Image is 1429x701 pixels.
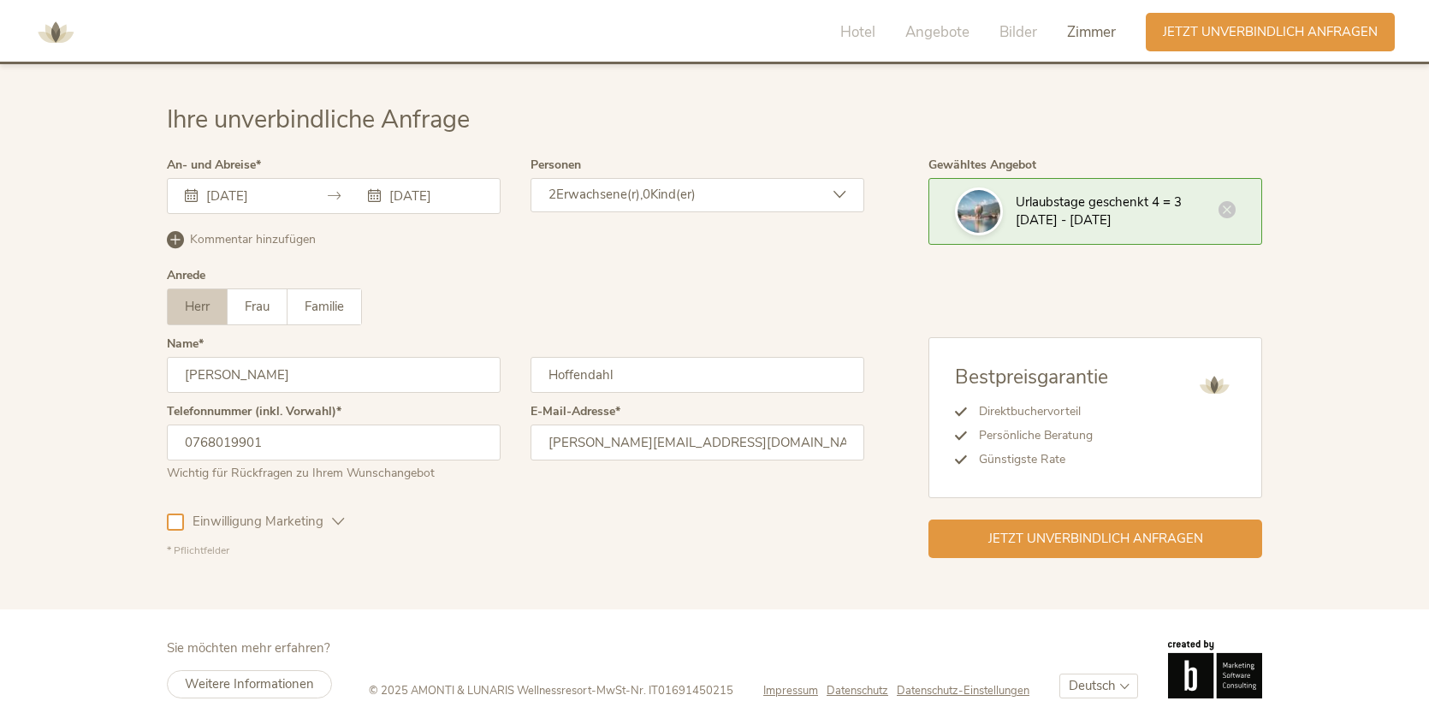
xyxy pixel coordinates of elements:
[185,675,314,692] span: Weitere Informationen
[167,425,501,460] input: Telefonnummer (inkl. Vorwahl)
[556,186,643,203] span: Erwachsene(r),
[967,424,1108,448] li: Persönliche Beratung
[531,425,864,460] input: E-Mail-Adresse
[999,22,1037,42] span: Bilder
[245,298,270,315] span: Frau
[167,544,864,558] div: * Pflichtfelder
[955,364,1108,390] span: Bestpreisgarantie
[202,187,299,205] input: Anreise
[369,683,591,698] span: © 2025 AMONTI & LUNARIS Wellnessresort
[531,159,581,171] label: Personen
[650,186,696,203] span: Kind(er)
[30,26,81,38] a: AMONTI & LUNARIS Wellnessresort
[167,338,204,350] label: Name
[184,513,332,531] span: Einwilligung Marketing
[167,103,470,136] span: Ihre unverbindliche Anfrage
[928,157,1036,173] span: Gewähltes Angebot
[763,683,818,698] span: Impressum
[167,460,501,482] div: Wichtig für Rückfragen zu Ihrem Wunschangebot
[1067,22,1116,42] span: Zimmer
[385,187,483,205] input: Abreise
[531,406,620,418] label: E-Mail-Adresse
[190,231,316,248] span: Kommentar hinzufügen
[531,357,864,393] input: Nachname
[167,159,261,171] label: An- und Abreise
[1016,211,1112,229] span: [DATE] - [DATE]
[905,22,969,42] span: Angebote
[167,357,501,393] input: Vorname
[548,186,556,203] span: 2
[763,683,827,698] a: Impressum
[185,298,210,315] span: Herr
[1016,193,1182,211] span: Urlaubstage geschenkt 4 = 3
[30,7,81,58] img: AMONTI & LUNARIS Wellnessresort
[967,400,1108,424] li: Direktbuchervorteil
[1168,640,1262,698] img: Brandnamic GmbH | Leading Hospitality Solutions
[988,530,1203,548] span: Jetzt unverbindlich anfragen
[1193,364,1236,407] img: AMONTI & LUNARIS Wellnessresort
[596,683,733,698] span: MwSt-Nr. IT01691450215
[897,683,1029,698] a: Datenschutz-Einstellungen
[167,270,205,282] div: Anrede
[827,683,897,698] a: Datenschutz
[167,639,330,656] span: Sie möchten mehr erfahren?
[1163,23,1378,41] span: Jetzt unverbindlich anfragen
[305,298,344,315] span: Familie
[840,22,875,42] span: Hotel
[958,190,1000,233] img: Ihre unverbindliche Anfrage
[167,406,341,418] label: Telefonnummer (inkl. Vorwahl)
[591,683,596,698] span: -
[967,448,1108,472] li: Günstigste Rate
[827,683,888,698] span: Datenschutz
[643,186,650,203] span: 0
[167,670,332,698] a: Weitere Informationen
